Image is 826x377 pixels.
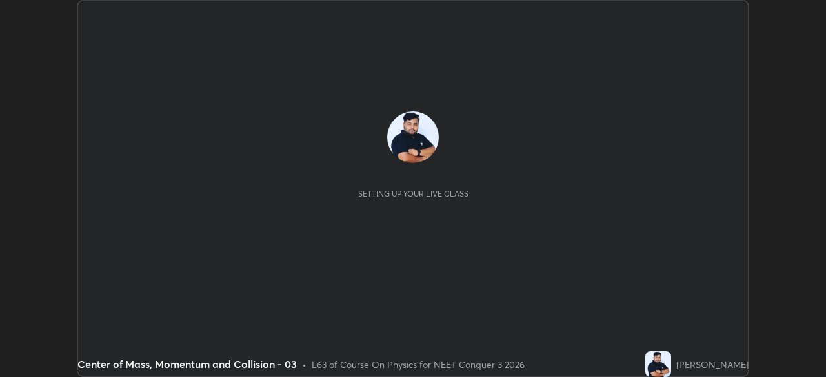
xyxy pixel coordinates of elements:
img: 93d8a107a9a841d8aaafeb9f7df5439e.jpg [645,351,671,377]
div: [PERSON_NAME] [676,358,749,371]
img: 93d8a107a9a841d8aaafeb9f7df5439e.jpg [387,111,439,163]
div: Setting up your live class [358,189,468,198]
div: L63 of Course On Physics for NEET Conquer 3 2026 [312,358,525,371]
div: • [302,358,307,371]
div: Center of Mass, Momentum and Collision - 03 [77,356,297,372]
